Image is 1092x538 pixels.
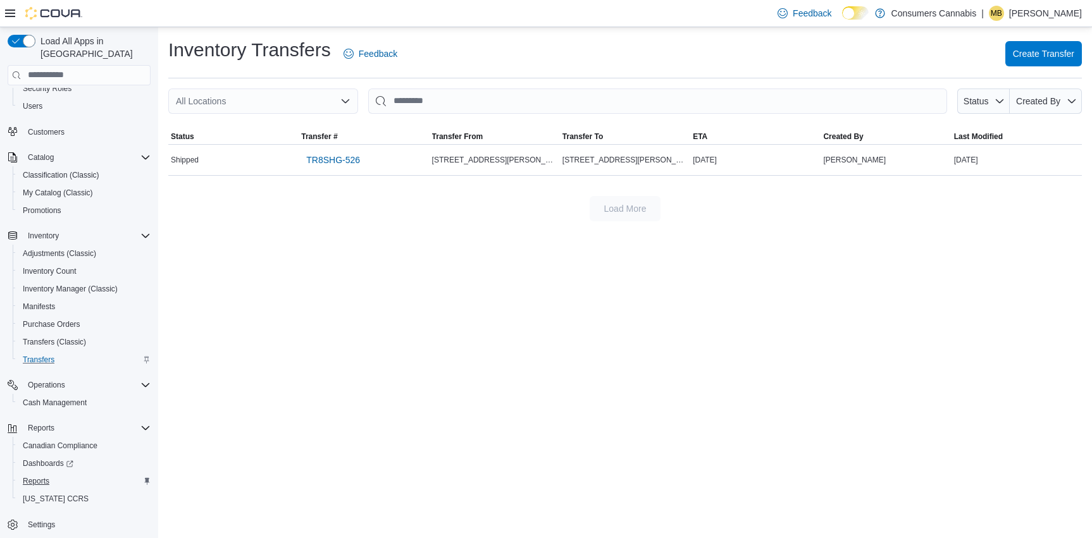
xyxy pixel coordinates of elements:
[18,334,91,350] a: Transfers (Classic)
[171,131,194,142] span: Status
[23,101,42,111] span: Users
[23,377,151,393] span: Operations
[28,127,65,137] span: Customers
[28,380,65,390] span: Operations
[23,517,60,532] a: Settings
[823,131,863,142] span: Created By
[18,168,104,183] a: Classification (Classic)
[18,203,151,218] span: Promotions
[18,456,78,471] a: Dashboards
[23,266,77,276] span: Inventory Count
[23,170,99,180] span: Classification (Classic)
[13,333,156,351] button: Transfers (Classic)
[18,299,151,314] span: Manifests
[842,6,869,20] input: Dark Mode
[3,515,156,534] button: Settings
[23,125,70,140] a: Customers
[3,376,156,394] button: Operations
[18,395,92,410] a: Cash Management
[301,147,365,173] a: TR8SHG-526
[562,155,688,165] span: [STREET_ADDRESS][PERSON_NAME]
[964,96,989,106] span: Status
[18,352,59,367] a: Transfers
[823,155,886,165] span: [PERSON_NAME]
[18,317,151,332] span: Purchase Orders
[18,456,151,471] span: Dashboards
[18,281,151,297] span: Inventory Manager (Classic)
[13,437,156,455] button: Canadian Compliance
[28,520,55,530] span: Settings
[23,205,61,216] span: Promotions
[23,398,87,408] span: Cash Management
[23,302,55,312] span: Manifests
[23,377,70,393] button: Operations
[13,472,156,490] button: Reports
[18,264,151,279] span: Inventory Count
[1013,47,1074,60] span: Create Transfer
[23,441,97,451] span: Canadian Compliance
[23,124,151,140] span: Customers
[23,355,54,365] span: Transfers
[35,35,151,60] span: Load All Apps in [GEOGRAPHIC_DATA]
[368,89,947,114] input: This is a search bar. After typing your query, hit enter to filter the results lower in the page.
[168,129,299,144] button: Status
[772,1,836,26] a: Feedback
[18,99,151,114] span: Users
[359,47,397,60] span: Feedback
[562,131,603,142] span: Transfer To
[23,517,151,532] span: Settings
[23,284,118,294] span: Inventory Manager (Classic)
[3,419,156,437] button: Reports
[952,152,1082,168] div: [DATE]
[13,455,156,472] a: Dashboards
[13,394,156,412] button: Cash Management
[18,317,85,332] a: Purchase Orders
[891,6,977,21] p: Consumers Cannabis
[793,7,831,20] span: Feedback
[18,81,77,96] a: Security Roles
[3,227,156,245] button: Inventory
[23,420,59,436] button: Reports
[981,6,984,21] p: |
[28,152,54,162] span: Catalog
[18,438,151,453] span: Canadian Compliance
[432,131,483,142] span: Transfer From
[301,131,337,142] span: Transfer #
[23,337,86,347] span: Transfers (Classic)
[1005,41,1082,66] button: Create Transfer
[3,149,156,166] button: Catalog
[1010,89,1082,114] button: Created By
[18,491,151,506] span: Washington CCRS
[13,80,156,97] button: Security Roles
[952,129,1082,144] button: Last Modified
[954,131,1003,142] span: Last Modified
[23,83,71,94] span: Security Roles
[957,89,1010,114] button: Status
[18,474,151,489] span: Reports
[13,245,156,262] button: Adjustments (Classic)
[18,438,102,453] a: Canadian Compliance
[28,423,54,433] span: Reports
[821,129,951,144] button: Created By
[23,319,80,329] span: Purchase Orders
[23,150,151,165] span: Catalog
[430,129,560,144] button: Transfer From
[23,458,73,468] span: Dashboards
[13,97,156,115] button: Users
[18,168,151,183] span: Classification (Classic)
[432,155,557,165] span: [STREET_ADDRESS][PERSON_NAME]
[13,202,156,219] button: Promotions
[171,155,199,165] span: Shipped
[23,228,151,243] span: Inventory
[13,315,156,333] button: Purchase Orders
[18,185,151,200] span: My Catalog (Classic)
[590,196,661,221] button: Load More
[1009,6,1082,21] p: [PERSON_NAME]
[306,154,360,166] span: TR8SHG-526
[13,351,156,369] button: Transfers
[18,185,98,200] a: My Catalog (Classic)
[18,299,60,314] a: Manifests
[13,490,156,508] button: [US_STATE] CCRS
[1016,96,1060,106] span: Created By
[25,7,82,20] img: Cova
